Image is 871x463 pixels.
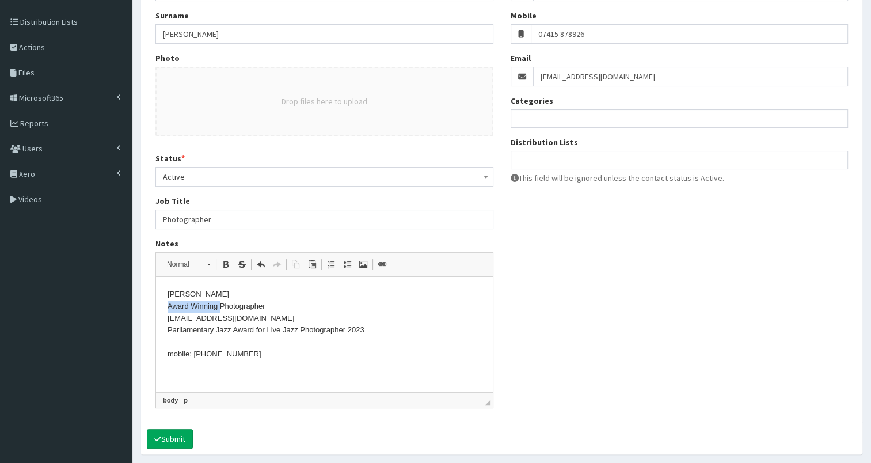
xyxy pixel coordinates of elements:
a: Strike Through [234,257,250,272]
iframe: Rich Text Editor, notes [156,277,493,392]
button: Drop files here to upload [282,96,367,107]
a: Normal [161,256,216,272]
a: Insert/Remove Numbered List [323,257,339,272]
span: Active [155,167,493,187]
button: Submit [147,429,193,449]
a: Bold (Ctrl+B) [218,257,234,272]
span: Files [18,67,35,78]
label: Notes [155,238,178,249]
span: Microsoft365 [19,93,63,103]
label: Categories [511,95,553,107]
a: Link (Ctrl+L) [374,257,390,272]
a: Redo (Ctrl+Y) [269,257,285,272]
label: Mobile [511,10,537,21]
span: Reports [20,118,48,128]
span: Distribution Lists [20,17,78,27]
a: p element [181,395,190,405]
label: Distribution Lists [511,136,578,148]
a: Image [355,257,371,272]
p: This field will be ignored unless the contact status is Active. [511,172,849,184]
a: Paste (Ctrl+V) [304,257,320,272]
a: Insert/Remove Bulleted List [339,257,355,272]
a: body element [161,395,180,405]
span: Users [22,143,43,154]
span: Drag to resize [485,400,490,405]
a: Copy (Ctrl+C) [288,257,304,272]
label: Job Title [155,195,190,207]
span: Normal [161,257,201,272]
span: Videos [18,194,42,204]
a: Undo (Ctrl+Z) [253,257,269,272]
label: Photo [155,52,180,64]
label: Status [155,153,185,164]
span: Xero [19,169,35,179]
span: Actions [19,42,45,52]
label: Email [511,52,531,64]
span: Active [163,169,486,185]
label: Surname [155,10,189,21]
